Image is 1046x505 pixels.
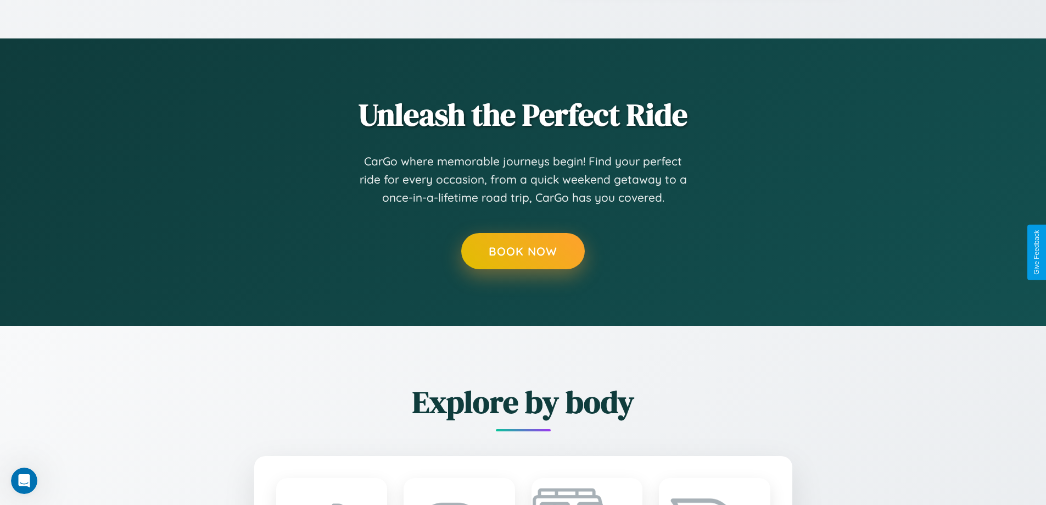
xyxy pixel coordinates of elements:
[194,381,853,423] h2: Explore by body
[461,233,585,269] button: Book Now
[1033,230,1041,275] div: Give Feedback
[359,152,688,207] p: CarGo where memorable journeys begin! Find your perfect ride for every occasion, from a quick wee...
[194,93,853,136] h2: Unleash the Perfect Ride
[11,468,37,494] iframe: Intercom live chat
